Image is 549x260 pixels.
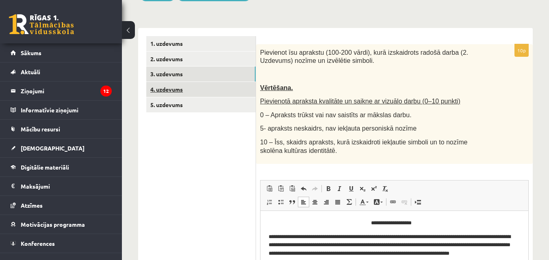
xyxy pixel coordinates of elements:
a: Underline (Ctrl+U) [345,183,357,194]
a: 1. uzdevums [146,36,256,51]
a: 5. uzdevums [146,97,256,112]
span: Atzīmes [21,202,43,209]
a: Background Color [371,197,385,207]
a: Link (Ctrl+K) [387,197,399,207]
a: Rīgas 1. Tālmācības vidusskola [9,14,74,34]
span: Pievienotā apraksta kvalitāte un saikne ar vizuālo darbu (0–10 punkti) [260,98,460,105]
a: Paste from Word [286,183,298,194]
span: [DEMOGRAPHIC_DATA] [21,144,85,152]
a: Maksājumi [11,177,112,196]
span: Pievienot īsu aprakstu (100-200 vārdi), kurā izskaidrots radošā darba (2. Uzdevums) nozīme un izv... [260,49,468,64]
a: Konferences [11,234,112,253]
a: Insert/Remove Numbered List [264,197,275,207]
a: Motivācijas programma [11,215,112,234]
a: Subscript [357,183,368,194]
a: Block Quote [286,197,298,207]
a: 2. uzdevums [146,52,256,67]
a: [DEMOGRAPHIC_DATA] [11,139,112,157]
span: 5- apraksts neskaidrs, nav iekļauta personiskā nozīme [260,125,417,132]
span: 10 – Īss, skaidrs apraksts, kurā izskaidroti iekļautie simboli un to nozīme skolēna kultūras iden... [260,139,467,154]
a: Remove Format [380,183,391,194]
i: 12 [100,86,112,97]
a: Ziņojumi12 [11,82,112,100]
a: Bold (Ctrl+B) [323,183,334,194]
span: Vērtēšana. [260,84,293,91]
a: Mācību resursi [11,120,112,138]
a: Math [343,197,355,207]
a: Insert Page Break for Printing [412,197,423,207]
a: Center [309,197,321,207]
legend: Ziņojumi [21,82,112,100]
span: Digitālie materiāli [21,163,69,171]
a: Align Left [298,197,309,207]
a: Text Color [357,197,371,207]
a: Digitālie materiāli [11,158,112,176]
a: Paste as plain text (Ctrl+Shift+V) [275,183,286,194]
a: Paste (Ctrl+V) [264,183,275,194]
legend: Informatīvie ziņojumi [21,101,112,119]
p: 10p [514,44,529,57]
a: Superscript [368,183,380,194]
a: Align Right [321,197,332,207]
span: 0 – Apraksts trūkst vai nav saistīts ar mākslas darbu. [260,112,412,118]
span: Motivācijas programma [21,221,85,228]
a: Insert/Remove Bulleted List [275,197,286,207]
a: 3. uzdevums [146,67,256,82]
a: Unlink [399,197,410,207]
span: Sākums [21,49,41,56]
a: Sākums [11,43,112,62]
legend: Maksājumi [21,177,112,196]
span: Konferences [21,240,55,247]
a: Undo (Ctrl+Z) [298,183,309,194]
span: Aktuāli [21,68,40,75]
a: Informatīvie ziņojumi [11,101,112,119]
a: Justify [332,197,343,207]
a: Italic (Ctrl+I) [334,183,345,194]
a: 4. uzdevums [146,82,256,97]
a: Atzīmes [11,196,112,215]
a: Aktuāli [11,62,112,81]
a: Redo (Ctrl+Y) [309,183,321,194]
span: Mācību resursi [21,125,60,133]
